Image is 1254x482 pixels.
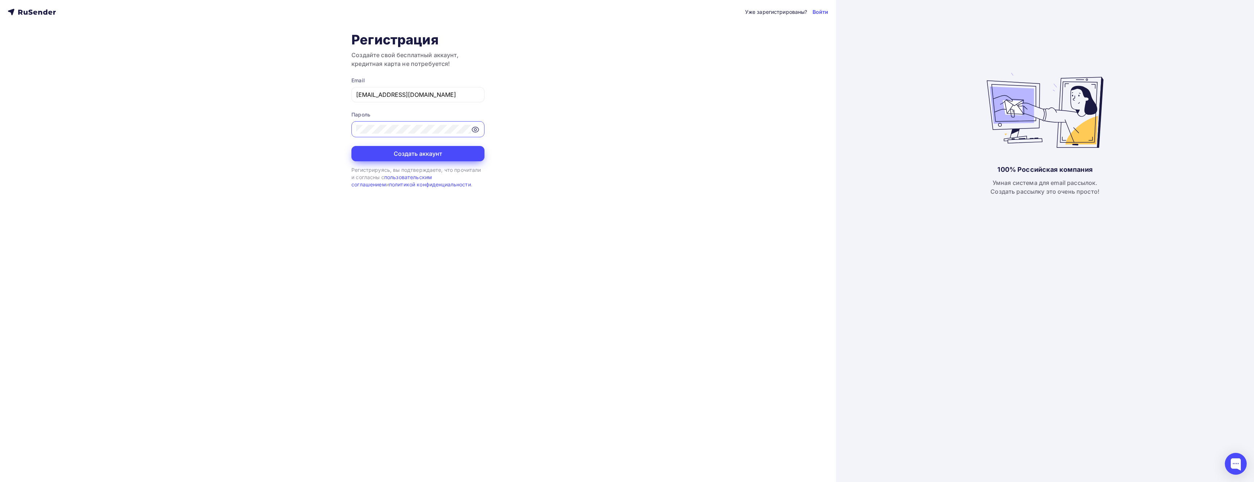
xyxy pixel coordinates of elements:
[351,51,484,68] h3: Создайте свой бесплатный аккаунт, кредитная карта не потребуется!
[351,32,484,48] h1: Регистрация
[351,166,484,189] div: Регистрируясь, вы подтверждаете, что прочитали и согласны с и .
[745,8,807,16] div: Уже зарегистрированы?
[813,8,829,16] a: Войти
[351,111,484,118] div: Пароль
[356,90,480,99] input: Укажите свой email
[351,77,484,84] div: Email
[990,178,1099,196] div: Умная система для email рассылок. Создать рассылку это очень просто!
[351,146,484,161] button: Создать аккаунт
[351,174,432,187] a: пользовательским соглашением
[389,181,471,187] a: политикой конфиденциальности
[997,165,1092,174] div: 100% Российская компания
